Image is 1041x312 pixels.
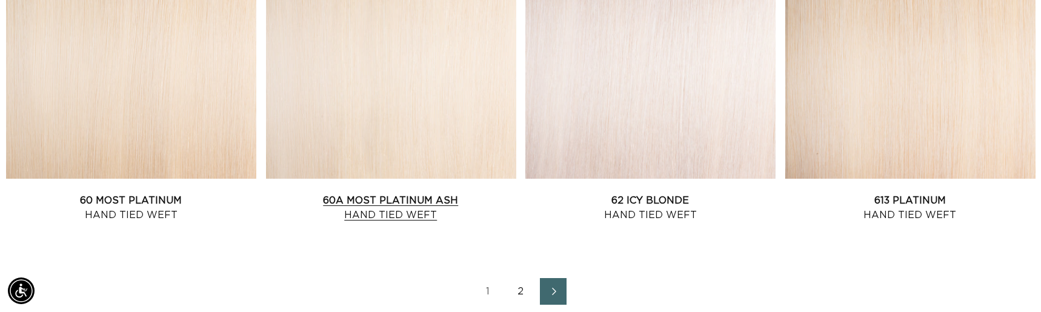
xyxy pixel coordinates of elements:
[507,278,534,305] a: Page 2
[540,278,567,305] a: Next page
[474,278,501,305] a: Page 1
[785,193,1036,222] a: 613 Platinum Hand Tied Weft
[525,193,776,222] a: 62 Icy Blonde Hand Tied Weft
[980,254,1041,312] iframe: Chat Widget
[6,193,256,222] a: 60 Most Platinum Hand Tied Weft
[266,193,516,222] a: 60A Most Platinum Ash Hand Tied Weft
[6,278,1035,305] nav: Pagination
[8,277,35,304] div: Accessibility Menu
